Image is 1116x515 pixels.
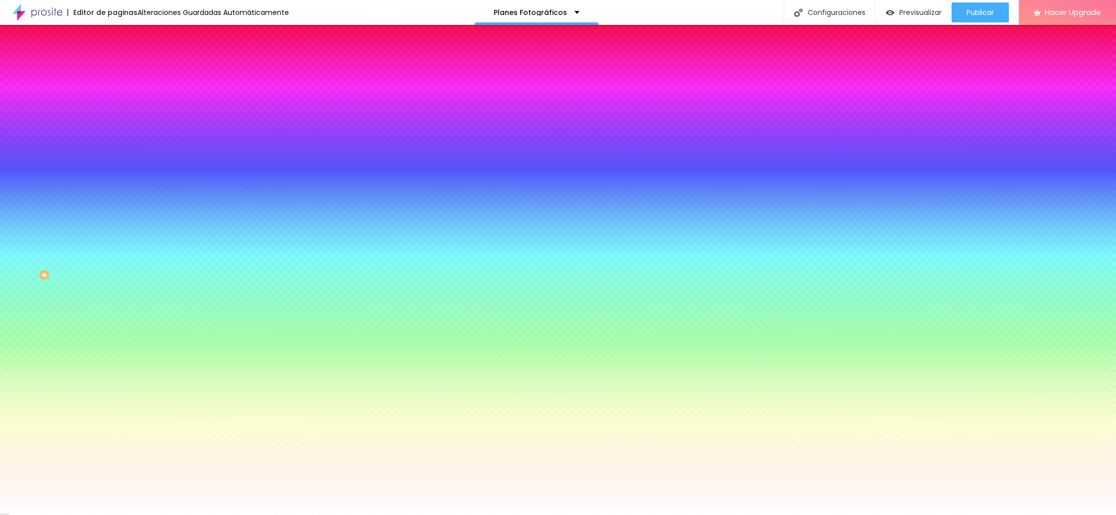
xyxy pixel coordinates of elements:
[886,8,894,17] img: view-1.svg
[899,8,942,16] span: Previsualizar
[1045,8,1101,16] span: Hacer Upgrade
[876,2,952,22] button: Previsualizar
[67,9,138,16] div: Editor de paginas
[952,2,1009,22] button: Publicar
[494,9,567,16] p: Planes Fotográficos
[967,8,994,16] span: Publicar
[138,9,289,16] div: Alteraciones Guardadas Automáticamente
[794,8,803,17] img: Icone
